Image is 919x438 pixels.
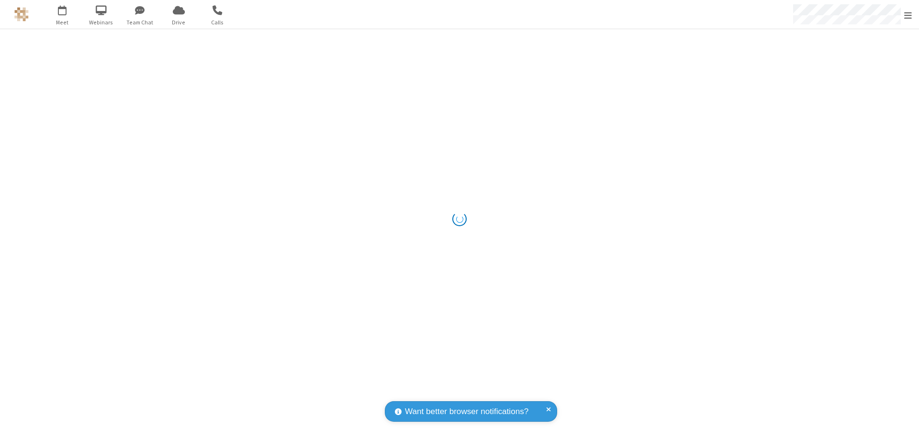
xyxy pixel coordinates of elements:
[161,18,197,27] span: Drive
[405,405,528,418] span: Want better browser notifications?
[45,18,80,27] span: Meet
[14,7,29,22] img: QA Selenium DO NOT DELETE OR CHANGE
[200,18,235,27] span: Calls
[83,18,119,27] span: Webinars
[122,18,158,27] span: Team Chat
